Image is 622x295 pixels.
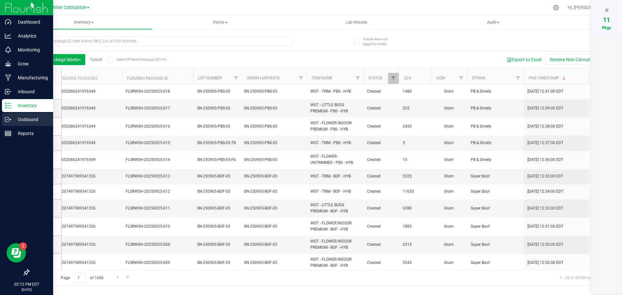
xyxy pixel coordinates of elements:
[337,19,376,25] span: Lab Results
[310,220,359,233] span: WGT - FLOWER INDOOR PREMIUM - BOF - HYB
[367,242,395,248] span: Created
[197,88,238,95] span: SN-250905-PBS-05
[527,260,563,266] span: [DATE] 12:30:00 EDT
[11,116,50,123] p: Outbound
[34,54,85,65] button: Print package labels
[471,157,520,163] span: PB & Smelly
[59,260,120,266] div: Value 1: 4207497989541326
[310,88,359,95] span: WGT - TRIM - PBS - HYB
[403,173,427,179] span: 5325
[352,73,363,84] a: Filter
[43,5,86,10] span: Sunshine Cultivation
[310,102,359,114] span: WGT - LITTLE BUDS PREMIUM - PBS - HYB
[471,140,520,146] span: PB & Smelly
[435,188,463,195] span: Gram
[403,205,427,211] span: 6380
[244,188,305,195] div: Value 1: SN-250905-BOF-05
[247,76,280,80] a: Origin Harvests
[435,157,463,163] span: Gram
[527,173,563,179] span: [DATE] 12:35:00 EDT
[527,223,563,230] span: [DATE] 12:31:00 EDT
[11,60,50,68] p: Grow
[5,88,11,95] inline-svg: Inbound
[126,242,189,248] span: FLSRWSH-20250925-008
[367,88,395,95] span: Created
[126,188,189,195] span: FLSRWSH-20250925-012
[11,32,50,40] p: Analytics
[197,242,238,248] span: SN-250905-BOF-05
[5,61,11,67] inline-svg: Grow
[244,242,305,248] div: Value 1: SN-250905-BOF-05
[513,73,524,84] a: Filter
[126,205,189,211] span: FLSRWSH-20250925-011
[5,74,11,81] inline-svg: Manufacturing
[403,260,427,266] span: 3245
[312,76,332,80] a: Item Name
[244,157,305,163] div: Value 1: SN-250905-PBS-05
[529,76,567,80] a: Pkg Timestamp
[152,19,288,25] span: Plants
[555,273,602,283] span: 1 - 20 of 33104 items
[244,140,305,146] div: Value 1: SN-250905-PBS-05
[11,88,50,96] p: Inbound
[29,36,293,46] input: Search Package ID, Item Name, SKU, Lot or Part Number...
[471,88,520,95] span: PB & Smelly
[435,88,463,95] span: Gram
[425,19,561,25] span: Audit
[403,223,427,230] span: 1885
[471,105,520,111] span: PB & Smelly
[152,16,288,29] a: Plants
[471,205,520,211] span: Super Boof
[403,88,427,95] span: 1480
[113,273,122,282] a: Go to the next page
[5,116,11,123] inline-svg: Outbound
[11,102,50,109] p: Inventory
[3,287,50,292] p: [DATE]
[116,58,149,61] span: Select All Filtered Packages (33104)
[6,243,26,263] iframe: Resource center
[11,74,50,82] p: Manufacturing
[403,140,427,146] span: 5
[367,123,395,130] span: Created
[59,173,120,179] div: Value 1: 4207497989541326
[367,188,395,195] span: Created
[59,105,120,111] div: Value 1: 1052086241976549
[388,73,399,84] a: Filter
[435,242,463,248] span: Gram
[310,256,359,269] span: WGT - FLOWER INDOOR PREMIUM - BOF - HYB
[59,88,120,95] div: Value 1: 1052086241976549
[197,188,238,195] span: SN-250905-BOF-05
[602,25,611,30] span: Pkgs
[5,102,11,109] inline-svg: Inventory
[471,173,520,179] span: Super Boof
[367,223,395,230] span: Created
[57,68,122,84] th: Source Packages
[310,238,359,251] span: WGT - FLOWER INDOOR PREMIUM - BOF - HYB
[310,173,359,179] span: WGT - TRIM - BOF - HYB
[471,123,520,130] span: PB & Smelly
[197,157,238,163] span: SN-250905-PBS-05-FA
[310,153,359,166] span: WGT - FLOWER - UNTRIMMED - PBS - HYB
[5,47,11,53] inline-svg: Monitoring
[11,46,50,54] p: Monitoring
[527,123,563,130] span: [DATE] 12:38:00 EDT
[603,16,610,24] span: 11
[244,88,305,95] div: Value 1: SN-250905-PBS-05
[288,16,425,29] a: Lab Results
[197,260,238,266] span: SN-250905-BOF-05
[296,73,306,84] a: Filter
[425,16,561,29] a: Audit
[244,123,305,130] div: Value 1: SN-250905-PBS-05
[367,157,395,163] span: Created
[59,123,120,130] div: Value 1: 1052086241976549
[126,88,189,95] span: FLSRWSH-20250925-018
[5,19,11,25] inline-svg: Dashboard
[244,205,305,211] div: Value 1: SN-250905-BOF-05
[527,88,563,95] span: [DATE] 12:41:00 EDT
[59,157,120,163] div: Value 1: 1052086241976549
[403,105,427,111] span: 325
[310,120,359,132] span: WGT - FLOWER INDOOR PREMIUM - PBS - HYB
[231,73,242,84] a: Filter
[471,188,520,195] span: Super Boof
[90,57,102,62] a: Cancel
